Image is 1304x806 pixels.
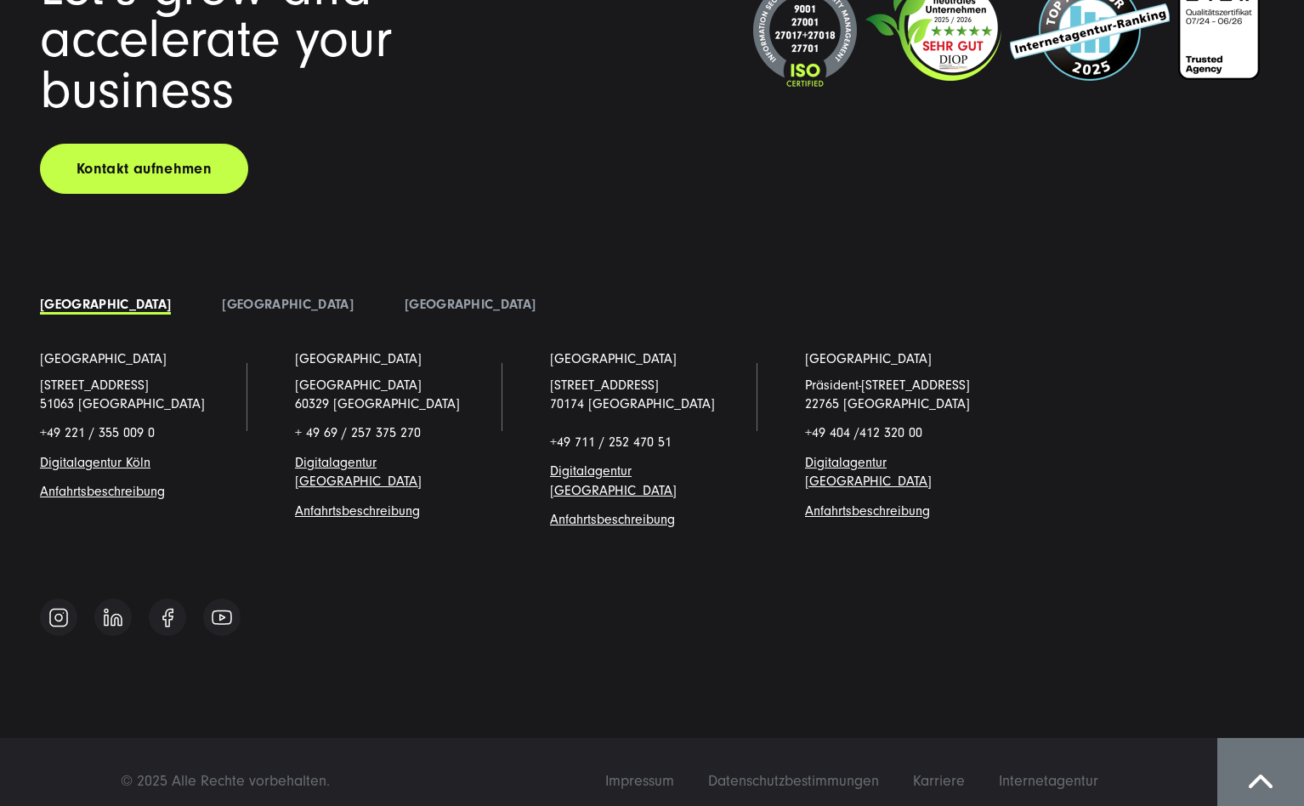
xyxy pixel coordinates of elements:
img: Follow us on Facebook [162,608,173,627]
a: Digitalagentur Köl [40,455,144,470]
a: Anfahrtsbeschreibun [295,503,412,519]
img: Follow us on Linkedin [104,608,122,627]
p: Präsident-[STREET_ADDRESS] 22765 [GEOGRAPHIC_DATA] [805,376,1009,414]
a: Digitalagentur [GEOGRAPHIC_DATA] [805,455,932,489]
a: Anfahrtsbeschreibung [40,484,165,499]
span: Datenschutzbestimmungen [708,772,879,790]
span: +49 404 / [805,425,922,440]
span: +49 711 / 252 470 51 [550,434,672,450]
a: [GEOGRAPHIC_DATA] [805,349,932,368]
p: +49 221 / 355 009 0 [40,423,244,442]
span: Impressum [605,772,674,790]
span: + 49 69 / 257 375 270 [295,425,421,440]
span: Internetagentur [999,772,1098,790]
a: 70174 [GEOGRAPHIC_DATA] [550,396,715,412]
a: Anfahrtsbeschreibung [550,512,675,527]
a: Anfahrtsbeschreibung [805,503,930,519]
a: 60329 [GEOGRAPHIC_DATA] [295,396,460,412]
span: g [295,503,420,519]
span: [GEOGRAPHIC_DATA] [295,377,422,393]
span: 412 320 00 [859,425,922,440]
a: n [144,455,150,470]
a: [GEOGRAPHIC_DATA] [222,297,353,312]
a: [GEOGRAPHIC_DATA] [550,349,677,368]
a: [GEOGRAPHIC_DATA] [295,349,422,368]
a: 51063 [GEOGRAPHIC_DATA] [40,396,205,412]
img: Follow us on Instagram [48,607,69,628]
a: [GEOGRAPHIC_DATA] [405,297,536,312]
span: Karriere [913,772,965,790]
a: Kontakt aufnehmen [40,144,248,194]
a: [STREET_ADDRESS] [550,377,659,393]
a: [GEOGRAPHIC_DATA] [40,349,167,368]
img: Follow us on Youtube [212,610,232,625]
a: [STREET_ADDRESS] [40,377,149,393]
span: © 2025 Alle Rechte vorbehalten. [121,772,330,790]
a: Digitalagentur [GEOGRAPHIC_DATA] [550,463,677,497]
a: Digitalagentur [GEOGRAPHIC_DATA] [295,455,422,489]
a: [GEOGRAPHIC_DATA] [40,297,171,312]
